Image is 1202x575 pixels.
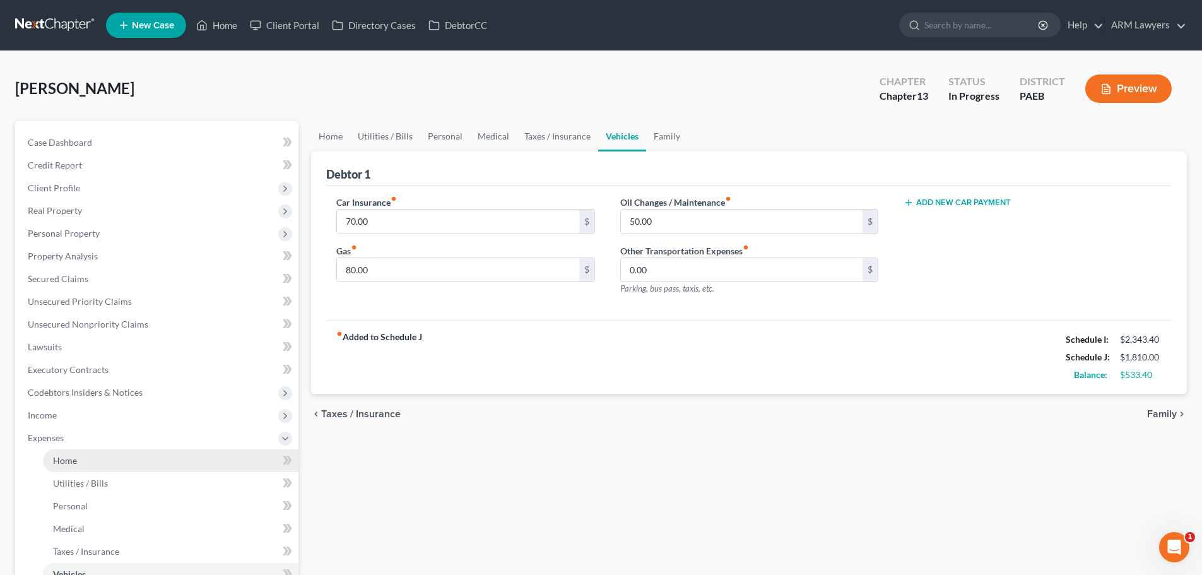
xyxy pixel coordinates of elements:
a: Medical [43,518,298,540]
a: Taxes / Insurance [517,121,598,151]
a: Credit Report [18,154,298,177]
a: Lawsuits [18,336,298,359]
a: Help [1061,14,1104,37]
span: Home [53,455,77,466]
input: -- [621,258,863,282]
span: Taxes / Insurance [53,546,119,557]
strong: Schedule I: [1066,334,1109,345]
span: Taxes / Insurance [321,409,401,419]
a: Taxes / Insurance [43,540,298,563]
span: Unsecured Priority Claims [28,296,132,307]
a: DebtorCC [422,14,493,37]
span: Secured Claims [28,273,88,284]
a: Personal [420,121,470,151]
a: Vehicles [598,121,646,151]
label: Other Transportation Expenses [620,244,749,258]
span: 13 [917,90,928,102]
span: Property Analysis [28,251,98,261]
div: In Progress [948,89,999,104]
a: Family [646,121,688,151]
i: fiber_manual_record [336,331,343,337]
div: Debtor 1 [326,167,370,182]
a: Directory Cases [326,14,422,37]
span: Utilities / Bills [53,478,108,489]
a: Secured Claims [18,268,298,290]
label: Gas [336,244,357,258]
input: -- [337,210,579,234]
strong: Balance: [1074,369,1107,380]
span: Personal Property [28,228,100,239]
span: Lawsuits [28,341,62,352]
span: [PERSON_NAME] [15,79,134,97]
button: Add New Car Payment [904,198,1011,208]
a: Personal [43,495,298,518]
div: PAEB [1020,89,1065,104]
i: chevron_right [1177,409,1187,419]
div: $533.40 [1120,369,1162,381]
a: ARM Lawyers [1105,14,1186,37]
div: District [1020,74,1065,89]
label: Car Insurance [336,196,397,209]
a: Unsecured Nonpriority Claims [18,313,298,336]
i: fiber_manual_record [725,196,731,202]
span: Income [28,410,57,420]
span: Executory Contracts [28,364,109,375]
a: Home [311,121,350,151]
span: Parking, bus pass, taxis, etc. [620,283,714,293]
a: Case Dashboard [18,131,298,154]
button: Preview [1085,74,1172,103]
span: Client Profile [28,182,80,193]
a: Unsecured Priority Claims [18,290,298,313]
span: Family [1147,409,1177,419]
div: Chapter [880,89,928,104]
label: Oil Changes / Maintenance [620,196,731,209]
span: Real Property [28,205,82,216]
i: fiber_manual_record [743,244,749,251]
a: Home [190,14,244,37]
span: Codebtors Insiders & Notices [28,387,143,398]
span: Medical [53,523,85,534]
span: Personal [53,501,88,511]
i: fiber_manual_record [391,196,397,202]
div: Chapter [880,74,928,89]
a: Executory Contracts [18,359,298,381]
span: Credit Report [28,160,82,170]
span: Unsecured Nonpriority Claims [28,319,148,329]
div: Status [948,74,999,89]
span: New Case [132,21,174,30]
button: Family chevron_right [1147,409,1187,419]
div: $ [579,258,594,282]
a: Utilities / Bills [43,472,298,495]
input: -- [621,210,863,234]
i: fiber_manual_record [351,244,357,251]
span: Case Dashboard [28,137,92,148]
strong: Added to Schedule J [336,331,422,384]
a: Medical [470,121,517,151]
a: Client Portal [244,14,326,37]
span: Expenses [28,432,64,443]
input: Search by name... [924,13,1040,37]
div: $ [863,210,878,234]
span: 1 [1185,532,1195,542]
a: Home [43,449,298,472]
a: Property Analysis [18,245,298,268]
i: chevron_left [311,409,321,419]
button: chevron_left Taxes / Insurance [311,409,401,419]
iframe: Intercom live chat [1159,532,1189,562]
div: $ [579,210,594,234]
a: Utilities / Bills [350,121,420,151]
div: $1,810.00 [1120,351,1162,364]
div: $2,343.40 [1120,333,1162,346]
strong: Schedule J: [1066,352,1110,362]
input: -- [337,258,579,282]
div: $ [863,258,878,282]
